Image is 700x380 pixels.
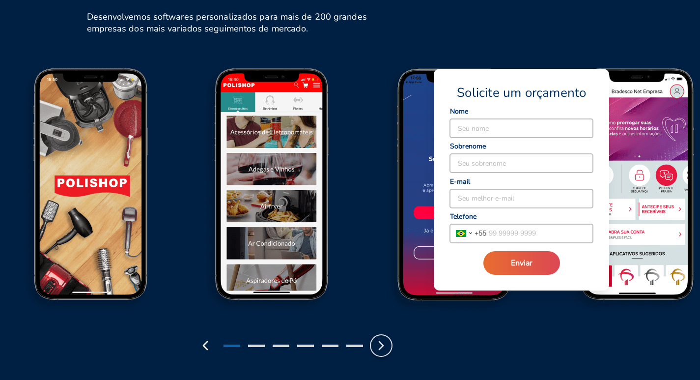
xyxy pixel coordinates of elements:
[475,228,486,238] span: + 55
[486,224,593,243] input: 99 99999 9999
[183,66,365,320] img: Polishop Screen 2
[457,85,586,101] span: Solicite um orçamento
[511,258,532,268] span: Enviar
[450,189,593,208] input: Seu melhor e-mail
[450,154,593,173] input: Seu sobrenome
[483,251,560,275] button: Enviar
[450,119,593,138] input: Seu nome
[87,11,376,34] h6: Desenvolvemos softwares personalizados para mais de 200 grandes empresas dos mais variados seguim...
[365,66,548,320] img: Bradesco Screen 1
